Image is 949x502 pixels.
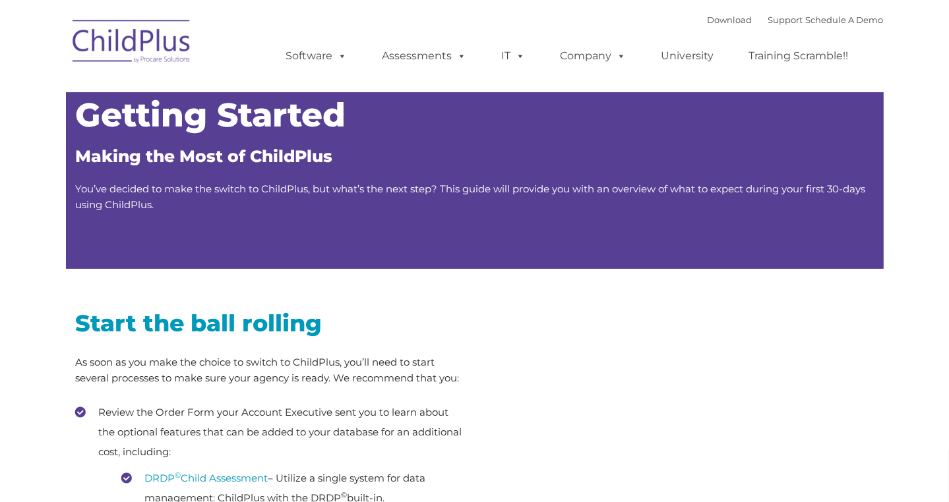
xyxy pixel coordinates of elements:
[76,354,465,386] p: As soon as you make the choice to switch to ChildPlus, you’ll need to start several processes to ...
[369,43,480,69] a: Assessments
[342,490,348,499] sup: ©
[708,14,752,25] a: Download
[175,470,181,480] sup: ©
[648,43,727,69] a: University
[76,146,333,166] span: Making the Most of ChildPlus
[768,14,803,25] a: Support
[76,308,465,338] h2: Start the ball rolling
[708,14,884,25] font: |
[66,11,198,76] img: ChildPlus by Procare Solutions
[145,472,268,484] a: DRDP©Child Assessment
[489,43,539,69] a: IT
[76,95,346,135] span: Getting Started
[76,182,866,211] span: You’ve decided to make the switch to ChildPlus, but what’s the next step? This guide will provide...
[806,14,884,25] a: Schedule A Demo
[736,43,862,69] a: Training Scramble!!
[273,43,361,69] a: Software
[547,43,640,69] a: Company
